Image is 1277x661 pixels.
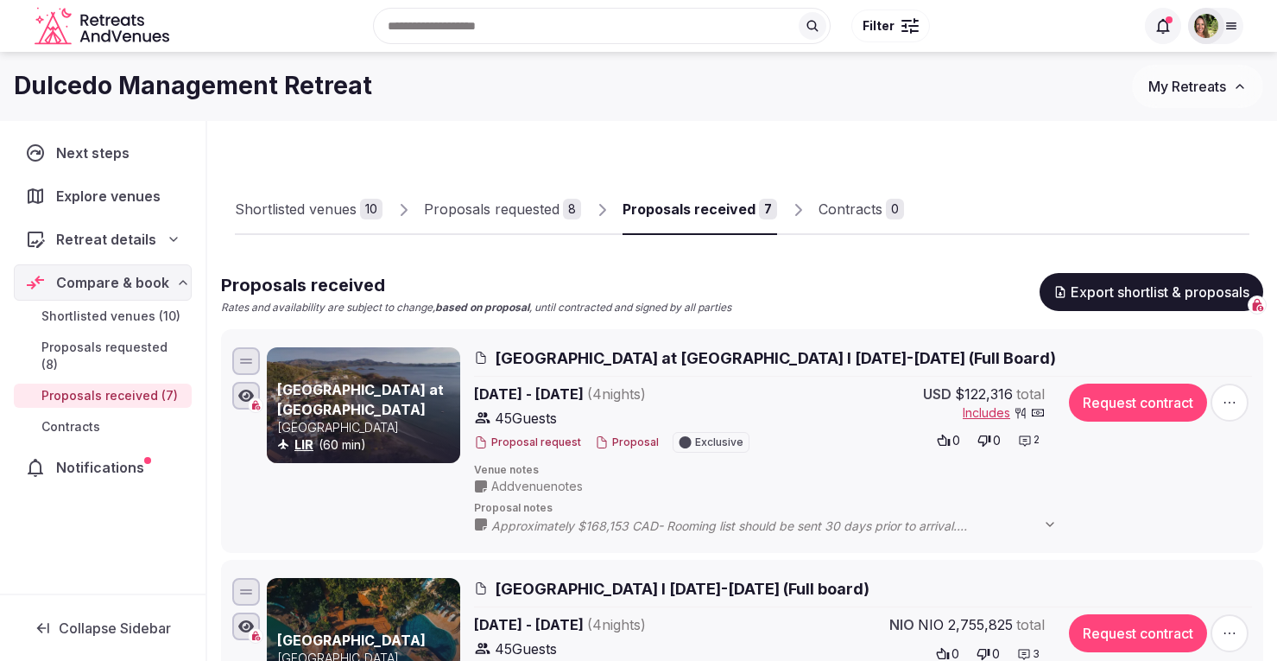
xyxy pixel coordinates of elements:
a: [GEOGRAPHIC_DATA] [277,632,426,649]
span: Notifications [56,457,151,478]
div: Shortlisted venues [235,199,357,219]
div: 0 [886,199,904,219]
button: Includes [963,404,1045,422]
a: Explore venues [14,178,192,214]
button: Request contract [1069,384,1207,422]
button: 0 [972,429,1006,453]
span: Collapse Sidebar [59,620,171,637]
h2: Proposals received [221,273,731,297]
span: My Retreats [1148,78,1226,95]
a: Next steps [14,135,192,171]
p: Rates and availability are subject to change, , until contracted and signed by all parties [221,301,731,315]
a: Proposals requested8 [424,185,581,235]
div: Contracts [819,199,882,219]
button: 0 [932,429,965,453]
a: Visit the homepage [35,7,173,46]
span: 45 Guests [495,639,557,659]
span: Next steps [56,143,136,163]
span: $122,316 [955,384,1013,404]
button: Filter [851,10,930,42]
span: Shortlisted venues (10) [41,308,180,325]
span: ( 4 night s ) [587,385,646,403]
span: Explore venues [56,186,168,207]
span: [DATE] - [DATE] [474,614,778,635]
span: Filter [863,17,895,35]
div: Proposals requested [424,199,559,219]
span: USD [923,384,951,404]
button: Collapse Sidebar [14,609,192,647]
span: 2 [1034,433,1040,448]
span: NIO [889,614,914,635]
strong: based on proposal [435,301,529,314]
div: 7 [759,199,777,219]
span: Proposals received (7) [41,387,178,404]
a: Proposals received (7) [14,384,192,408]
a: Proposals requested (8) [14,335,192,377]
span: Approximately $168,153 CAD- Rooming list should be sent 30 days prior to arrival. - Breakfast Inc... [491,518,1074,535]
a: Notifications [14,449,192,486]
div: 10 [360,199,382,219]
span: 45 Guests [495,408,557,429]
span: 0 [993,432,1001,449]
span: Exclusive [695,437,743,448]
span: 0 [952,432,960,449]
div: Proposals received [623,199,755,219]
span: NIO 2,755,825 [918,614,1013,635]
img: Shay Tippie [1194,14,1218,38]
a: Shortlisted venues (10) [14,304,192,328]
div: 8 [563,199,581,219]
span: Contracts [41,418,100,435]
span: total [1016,384,1045,404]
span: [DATE] - [DATE] [474,384,778,404]
span: Add venue notes [491,478,583,495]
span: Proposal notes [474,501,1252,516]
h1: Dulcedo Management Retreat [14,69,372,103]
button: Proposal request [474,435,581,450]
a: LIR [294,437,313,452]
button: Export shortlist & proposals [1040,273,1263,311]
span: [GEOGRAPHIC_DATA] at [GEOGRAPHIC_DATA] I [DATE]-[DATE] (Full Board) [495,347,1056,369]
button: My Retreats [1132,65,1263,108]
a: Proposals received7 [623,185,777,235]
a: Contracts [14,415,192,439]
a: Contracts0 [819,185,904,235]
span: Compare & book [56,272,169,293]
button: Request contract [1069,614,1207,652]
span: total [1016,614,1045,635]
svg: Retreats and Venues company logo [35,7,173,46]
span: Venue notes [474,463,1252,478]
span: ( 4 night s ) [587,616,646,633]
button: LIR [294,436,313,454]
p: [GEOGRAPHIC_DATA] [277,419,457,436]
span: Proposals requested (8) [41,339,185,373]
a: Shortlisted venues10 [235,185,382,235]
span: Retreat details [56,229,156,250]
span: [GEOGRAPHIC_DATA] I [DATE]-[DATE] (Full board) [495,578,869,600]
button: Proposal [595,435,659,450]
a: [GEOGRAPHIC_DATA] at [GEOGRAPHIC_DATA] [277,381,444,417]
div: (60 min) [277,436,457,454]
